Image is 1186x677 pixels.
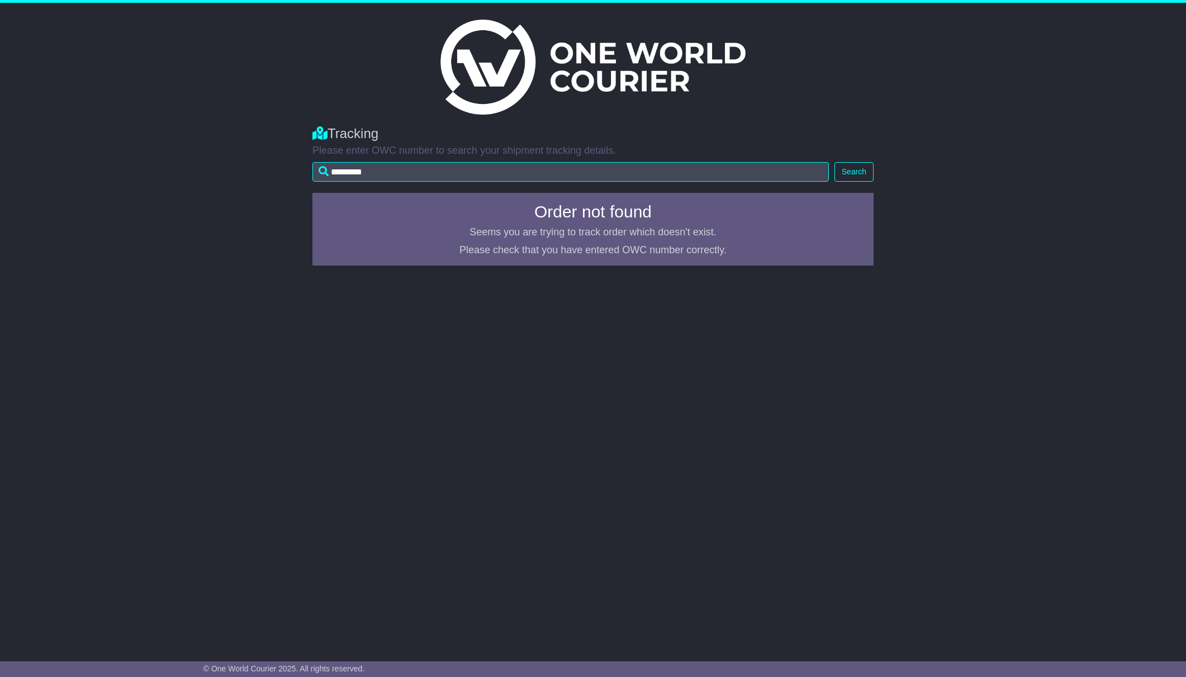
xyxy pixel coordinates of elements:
img: Light [440,20,746,115]
p: Please check that you have entered OWC number correctly. [319,244,867,257]
button: Search [834,162,874,182]
p: Seems you are trying to track order which doesn't exist. [319,226,867,239]
div: Tracking [312,126,874,142]
h4: Order not found [319,202,867,221]
p: Please enter OWC number to search your shipment tracking details. [312,145,874,157]
span: © One World Courier 2025. All rights reserved. [203,664,365,673]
